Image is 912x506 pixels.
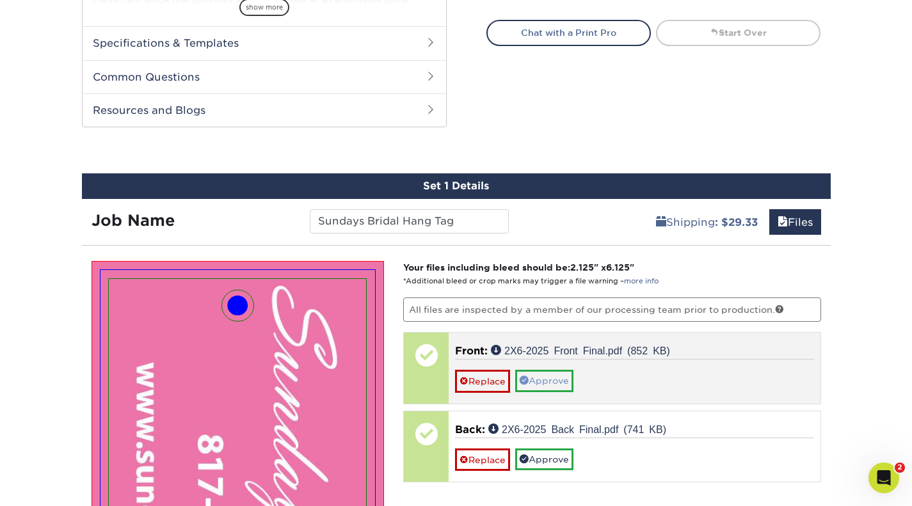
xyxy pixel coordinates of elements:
h2: Specifications & Templates [83,26,446,59]
a: 2X6-2025 Back Final.pdf (741 KB) [488,423,666,434]
span: Front: [455,345,488,357]
a: Replace [455,370,510,392]
input: Enter a job name [310,209,509,233]
span: 2.125 [570,262,594,273]
a: more info [624,277,659,285]
a: Start Over [656,20,820,45]
div: Set 1 Details [82,173,831,199]
a: Approve [515,370,573,391]
p: All files are inspected by a member of our processing team prior to production. [403,297,821,322]
strong: Job Name [92,211,175,230]
small: *Additional bleed or crop marks may trigger a file warning – [403,277,659,285]
b: : $29.33 [715,216,758,228]
h2: Resources and Blogs [83,93,446,127]
span: files [778,216,788,228]
iframe: Intercom live chat [868,463,899,493]
a: Approve [515,448,573,470]
a: Shipping: $29.33 [648,209,766,235]
span: 6.125 [606,262,630,273]
a: Replace [455,448,510,471]
a: Chat with a Print Pro [486,20,651,45]
span: Back: [455,423,485,436]
a: 2X6-2025 Front Final.pdf (852 KB) [491,345,670,355]
a: Files [769,209,821,235]
strong: Your files including bleed should be: " x " [403,262,634,273]
h2: Common Questions [83,60,446,93]
span: 2 [895,463,905,473]
span: shipping [656,216,666,228]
